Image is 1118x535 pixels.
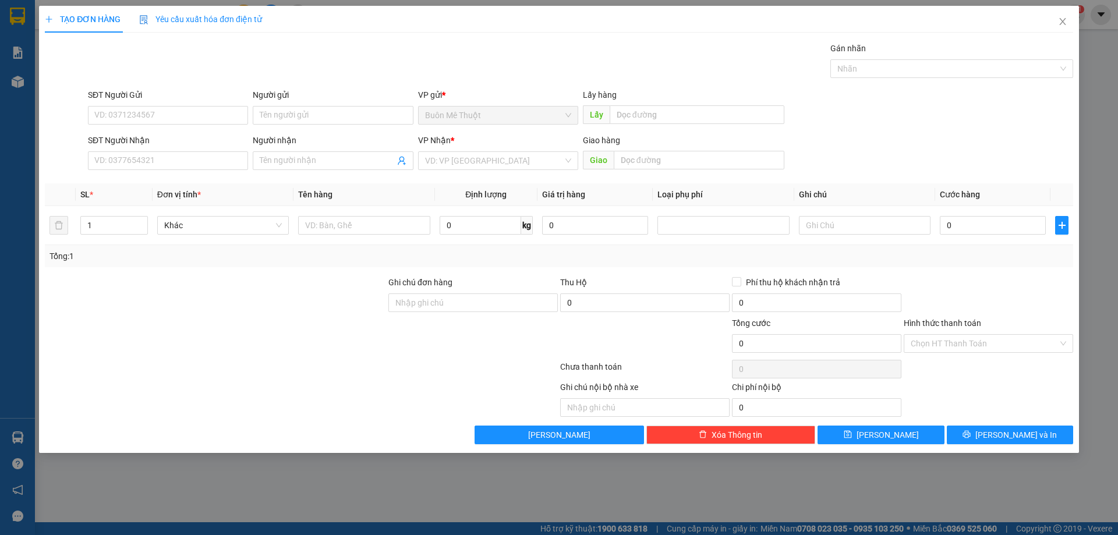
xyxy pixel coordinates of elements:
[298,190,332,199] span: Tên hàng
[653,183,794,206] th: Loại phụ phí
[614,151,784,169] input: Dọc đường
[794,183,935,206] th: Ghi chú
[388,293,558,312] input: Ghi chú đơn hàng
[397,156,406,165] span: user-add
[1055,216,1068,235] button: plus
[559,360,731,381] div: Chưa thanh toán
[253,134,413,147] div: Người nhận
[741,276,845,289] span: Phí thu hộ khách nhận trả
[475,426,644,444] button: [PERSON_NAME]
[732,381,901,398] div: Chi phí nội bộ
[583,90,617,100] span: Lấy hàng
[818,426,944,444] button: save[PERSON_NAME]
[560,278,587,287] span: Thu Hộ
[253,88,413,101] div: Người gửi
[88,88,248,101] div: SĐT Người Gửi
[45,15,53,23] span: plus
[465,190,507,199] span: Định lượng
[712,428,762,441] span: Xóa Thông tin
[49,216,68,235] button: delete
[799,216,931,235] input: Ghi Chú
[947,426,1073,444] button: printer[PERSON_NAME] và In
[80,190,90,199] span: SL
[560,398,730,417] input: Nhập ghi chú
[857,428,919,441] span: [PERSON_NAME]
[139,15,262,24] span: Yêu cầu xuất hóa đơn điện tử
[139,15,148,24] img: icon
[963,430,971,440] span: printer
[610,105,784,124] input: Dọc đường
[298,216,430,235] input: VD: Bàn, Ghế
[88,134,248,147] div: SĐT Người Nhận
[699,430,707,440] span: delete
[425,107,571,124] span: Buôn Mê Thuột
[49,250,431,263] div: Tổng: 1
[940,190,980,199] span: Cước hàng
[904,318,981,328] label: Hình thức thanh toán
[45,15,121,24] span: TẠO ĐƠN HÀNG
[583,105,610,124] span: Lấy
[418,88,578,101] div: VP gửi
[521,216,533,235] span: kg
[975,428,1057,441] span: [PERSON_NAME] và In
[560,381,730,398] div: Ghi chú nội bộ nhà xe
[418,136,451,145] span: VP Nhận
[583,151,614,169] span: Giao
[164,217,282,234] span: Khác
[646,426,816,444] button: deleteXóa Thông tin
[830,44,866,53] label: Gán nhãn
[1046,6,1079,38] button: Close
[528,428,590,441] span: [PERSON_NAME]
[1056,221,1067,230] span: plus
[542,190,585,199] span: Giá trị hàng
[732,318,770,328] span: Tổng cước
[388,278,452,287] label: Ghi chú đơn hàng
[157,190,201,199] span: Đơn vị tính
[542,216,648,235] input: 0
[583,136,620,145] span: Giao hàng
[844,430,852,440] span: save
[1058,17,1067,26] span: close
